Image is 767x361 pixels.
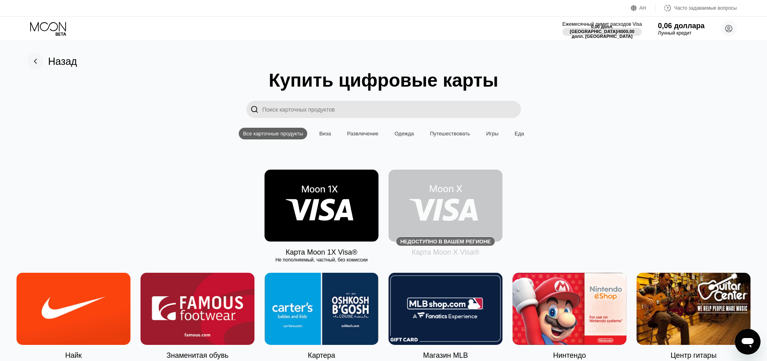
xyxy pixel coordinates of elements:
[250,105,258,114] font: 
[308,351,335,359] font: Картера
[639,5,646,11] font: АН
[658,30,691,36] font: Лунный кредит
[658,22,705,36] div: 0,06 доллараЛунный кредит
[263,101,521,118] input: Поиск карточных продуктов
[319,131,331,137] font: Виза
[482,128,502,139] div: Игры
[343,128,382,139] div: Развлечение
[553,351,586,359] font: Нинтендо
[572,29,636,39] font: 4000,00 долл. [GEOGRAPHIC_DATA]
[735,329,761,355] iframe: Кнопка запуска окна обмена сообщениями
[411,248,479,256] font: Карта Moon X Visa®
[658,22,705,30] font: 0,06 доллара
[674,5,737,11] font: Часто задаваемые вопросы
[347,131,378,137] font: Развлечение
[400,239,491,245] font: Недоступно в вашем регионе
[395,131,414,137] font: Одежда
[617,29,618,34] font: /
[167,351,229,359] font: Знаменитая обувь
[275,257,368,263] font: Не пополняемый, частный, без комиссии
[562,21,642,36] div: Ежемесячный лимит расходов Visa0,00 долл. [GEOGRAPHIC_DATA]/4000,00 долл. [GEOGRAPHIC_DATA]
[430,131,470,137] font: Путешествовать
[670,351,716,359] font: Центр гитары
[65,351,82,359] font: Найк
[426,128,474,139] div: Путешествовать
[27,53,77,69] div: Назад
[243,131,303,137] font: Все карточные продукты
[423,351,468,359] font: Магазин MLB
[391,128,418,139] div: Одежда
[486,131,498,137] font: Игры
[269,70,498,91] font: Купить цифровые карты
[570,24,617,34] font: 0,00 долл. [GEOGRAPHIC_DATA]
[48,56,77,67] font: Назад
[389,170,502,242] div: Недоступно в вашем регионе
[655,4,737,12] div: Часто задаваемые вопросы
[246,101,263,118] div: 
[562,21,642,27] font: Ежемесячный лимит расходов Visa
[239,128,307,139] div: Все карточные продукты
[515,131,524,137] font: Еда
[315,128,335,139] div: Виза
[511,128,528,139] div: Еда
[285,248,357,256] font: Карта Moon 1X Visa®
[631,4,655,12] div: АН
